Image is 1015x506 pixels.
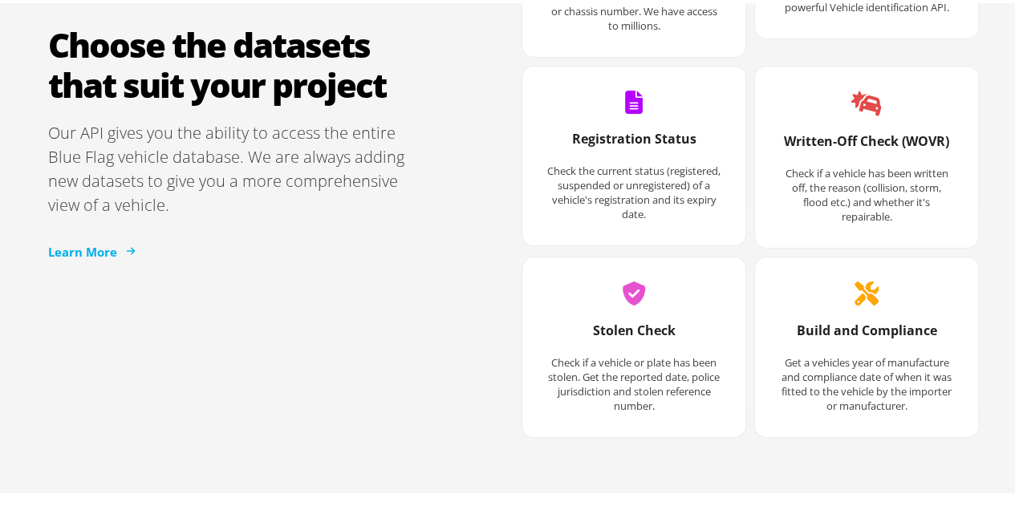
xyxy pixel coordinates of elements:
h3: Stolen Check [546,318,721,352]
h3: Registration Status [546,127,721,160]
p: Check if a vehicle has been written off, the reason (collision, storm, flood etc.) and whether it... [779,163,954,221]
p: Check the current status (registered, suspended or unregistered) of a vehicle's registration and ... [546,160,721,218]
a: Learn More [48,240,133,258]
h3: Written-Off Check (WOVR) [779,129,954,163]
h3: Build and Compliance [779,318,954,352]
h2: Choose the datasets that suit your project [48,22,417,102]
p: Check if a vehicle or plate has been stolen. Get the reported date, police jurisdiction and stole... [546,352,721,410]
p: Our API gives you the ability to access the entire Blue Flag vehicle database. We are always addi... [48,118,417,214]
p: Get a vehicles year of manufacture and compliance date of when it was fitted to the vehicle by th... [779,352,954,410]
